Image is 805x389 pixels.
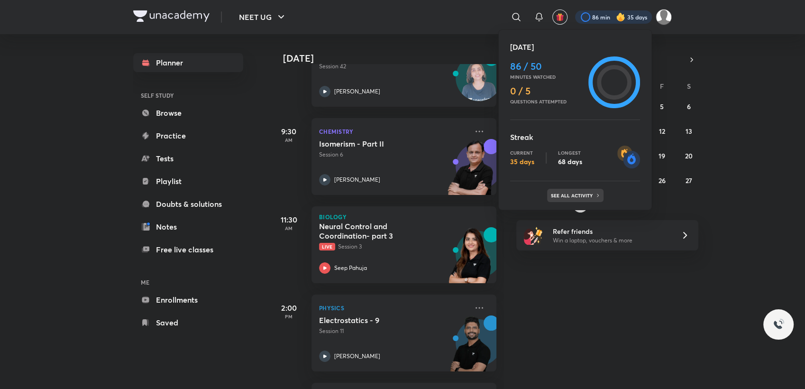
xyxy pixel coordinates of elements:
[510,99,585,104] p: Questions attempted
[551,193,595,198] p: See all activity
[510,131,640,143] h5: Streak
[617,146,640,168] img: streak
[510,61,585,72] h4: 86 / 50
[510,157,534,166] p: 35 days
[558,150,582,156] p: Longest
[510,74,585,80] p: Minutes watched
[510,150,534,156] p: Current
[510,85,585,97] h4: 0 / 5
[558,157,582,166] p: 68 days
[510,41,640,53] h5: [DATE]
